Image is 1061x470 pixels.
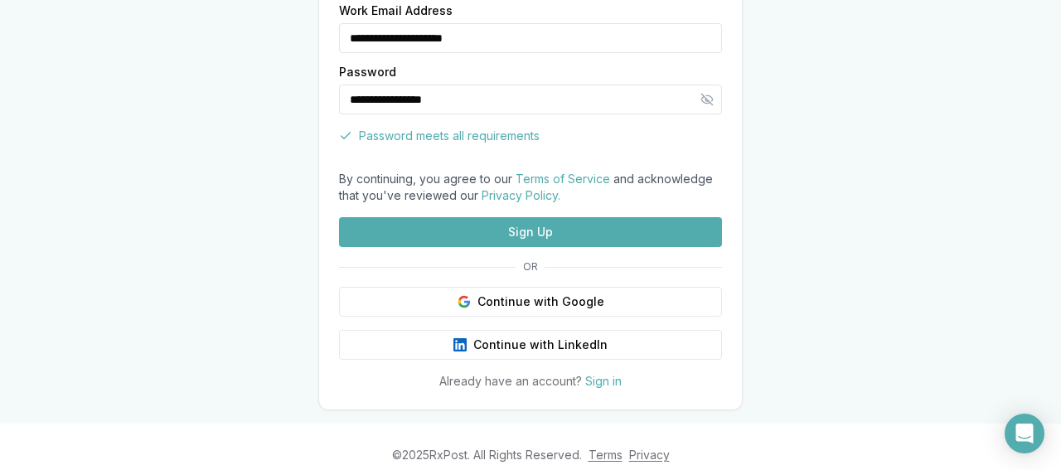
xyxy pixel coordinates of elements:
img: Google [458,295,471,308]
img: LinkedIn [453,338,467,351]
a: Sign in [585,374,622,388]
button: Hide password [692,85,722,114]
div: Open Intercom Messenger [1005,414,1044,453]
button: Continue with Google [339,287,722,317]
span: Already have an account? [439,374,582,388]
a: Privacy [629,448,670,462]
span: Password meets all requirements [359,128,540,144]
a: Terms [589,448,623,462]
button: Sign Up [339,217,722,247]
div: By continuing, you agree to our and acknowledge that you've reviewed our [339,171,722,204]
span: OR [516,260,545,274]
a: Terms of Service [516,172,610,186]
a: Privacy Policy. [482,188,560,202]
label: Work Email Address [339,5,722,17]
button: Continue with LinkedIn [339,330,722,360]
label: Password [339,66,722,78]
